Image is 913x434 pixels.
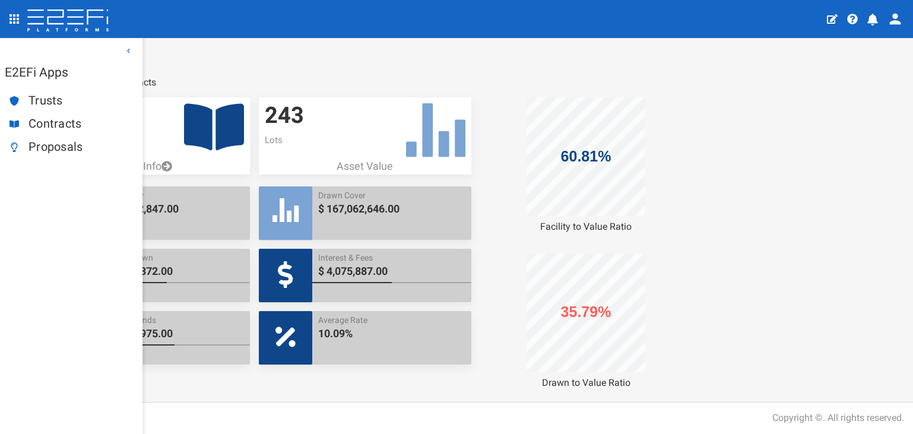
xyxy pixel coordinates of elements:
[38,159,250,174] p: More Info
[480,220,692,234] div: Facility to Value Ratio
[28,94,133,107] span: Trusts
[318,189,465,201] span: Drawn Cover
[44,134,244,147] p: Contracts
[97,314,244,326] span: Undrawn Funds
[38,47,904,62] h1: Dashboard
[97,201,244,217] span: $ 126,122,847.00
[97,189,244,201] span: Total Facility
[44,103,244,128] h3: 14
[772,411,904,425] div: Copyright ©. All rights reserved.
[97,326,244,341] span: $ 66,324,975.00
[318,201,465,217] span: $ 167,062,646.00
[265,103,465,128] h3: 243
[265,134,465,147] p: Lots
[318,264,465,279] span: $ 4,075,887.00
[97,264,244,279] span: $ 59,797,872.00
[28,117,133,131] span: Contracts
[318,326,465,341] span: 10.09%
[97,252,244,264] span: Balance Drawn
[318,314,465,326] span: Average Rate
[480,376,692,390] div: Drawn to Value Ratio
[259,159,471,174] p: Asset Value
[28,140,133,154] span: Proposals
[318,252,465,264] span: Interest & Fees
